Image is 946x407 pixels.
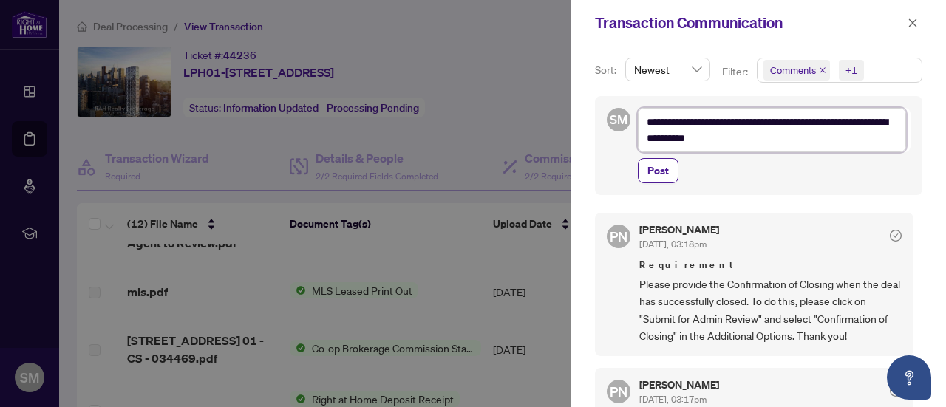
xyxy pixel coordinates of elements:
button: Post [638,158,678,183]
span: PN [610,226,627,247]
button: Open asap [887,355,931,400]
span: Requirement [639,258,902,273]
span: [DATE], 03:18pm [639,239,707,250]
span: [DATE], 03:17pm [639,394,707,405]
h5: [PERSON_NAME] [639,380,719,390]
span: check-circle [890,230,902,242]
span: Please provide the Confirmation of Closing when the deal has successfully closed. To do this, ple... [639,276,902,345]
div: +1 [845,63,857,78]
p: Sort: [595,62,619,78]
span: close [908,18,918,28]
div: Transaction Communication [595,12,903,34]
span: Comments [763,60,830,81]
span: close [819,66,826,74]
span: Comments [770,63,816,78]
h5: [PERSON_NAME] [639,225,719,235]
span: check-circle [890,385,902,397]
span: SM [610,110,627,129]
span: PN [610,381,627,402]
span: Post [647,159,669,182]
p: Filter: [722,64,750,80]
span: Newest [634,58,701,81]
